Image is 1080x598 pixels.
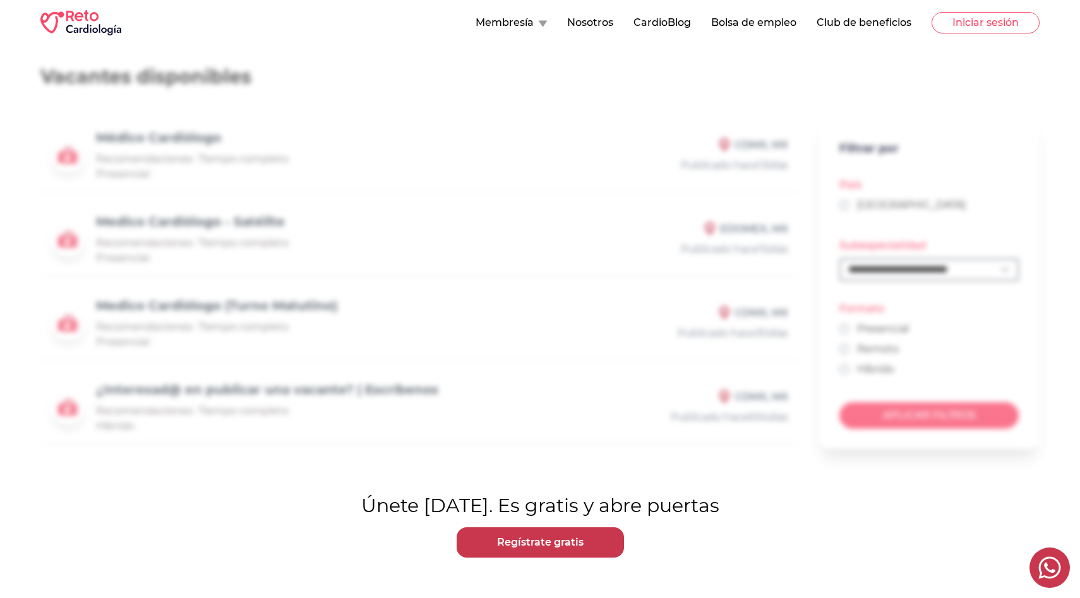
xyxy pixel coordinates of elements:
button: Nosotros [567,15,613,30]
a: Regístrate gratis [457,527,624,558]
button: Club de beneficios [817,15,911,30]
button: Bolsa de empleo [711,15,796,30]
img: RETO Cardio Logo [40,10,121,35]
p: Únete [DATE]. Es gratis y abre puertas [5,494,1075,517]
button: CardioBlog [633,15,691,30]
button: Membresía [476,15,547,30]
button: Iniciar sesión [932,12,1040,33]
